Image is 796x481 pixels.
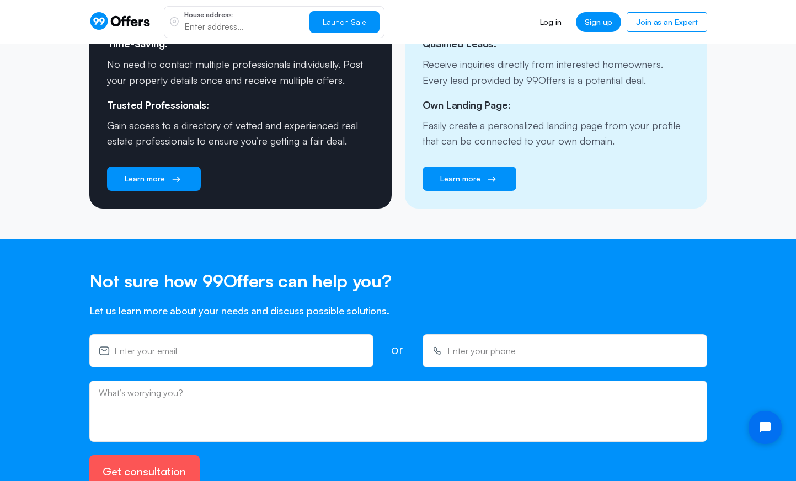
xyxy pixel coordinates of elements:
[107,97,374,113] p: Trusted Professionals:
[89,292,707,335] p: Let us learn more about your needs and discuss possible solutions.
[89,270,707,291] h2: Not sure how 99Offers can help you?
[125,173,165,184] span: Learn more
[627,12,707,32] a: Join as an Expert
[107,56,374,88] p: No need to contact multiple professionals individually. Post your property details once and recei...
[184,20,301,33] input: Enter address...
[107,117,374,149] p: Gain access to a directory of vetted and experienced real estate professionals to ensure you’re g...
[391,341,405,381] span: or
[423,56,690,88] p: Receive inquiries directly from interested homeowners. Every lead provided by 99Offers is a poten...
[423,117,690,149] p: Easily create a personalized landing page from your profile that can be connected to your own dom...
[309,11,380,33] button: Launch Sale
[739,402,791,453] iframe: Tidio Chat
[423,97,690,113] p: Own Landing Page:
[107,167,201,191] a: Learn more
[323,17,366,26] span: Launch Sale
[576,12,621,32] a: Sign up
[423,167,516,191] a: Learn more
[440,173,480,184] span: Learn more
[184,12,301,18] p: House address:
[531,12,570,32] a: Log in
